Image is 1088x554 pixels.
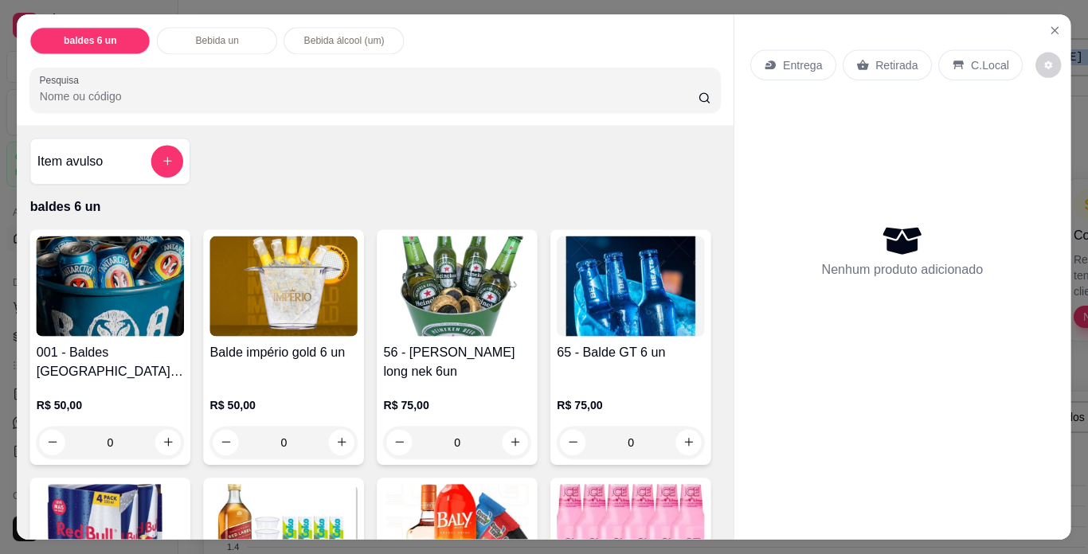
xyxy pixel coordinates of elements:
h4: 001 - Baldes [GEOGRAPHIC_DATA] 473 (6un) [37,343,185,381]
h4: 65 - Balde GT 6 un [557,343,705,362]
p: R$ 50,00 [37,397,185,413]
img: product-image [384,236,532,336]
p: R$ 75,00 [384,397,532,413]
p: Bebida álcool (um) [304,34,385,47]
p: baldes 6 un [30,197,721,217]
button: increase-product-quantity [503,430,528,455]
h4: Item avulso [37,152,104,171]
label: Pesquisa [40,73,84,87]
button: increase-product-quantity [676,430,702,455]
p: baldes 6 un [64,34,117,47]
p: C.Local [971,57,1009,73]
h4: Balde império gold 6 un [210,343,358,362]
p: Bebida un [196,34,240,47]
button: decrease-product-quantity [387,430,413,455]
button: Close [1042,18,1067,43]
button: add-separate-item [151,145,183,177]
p: R$ 50,00 [210,397,358,413]
button: decrease-product-quantity [1035,52,1061,77]
p: R$ 75,00 [557,397,705,413]
p: Retirada [875,57,918,73]
button: decrease-product-quantity [560,430,585,455]
button: increase-product-quantity [329,430,354,455]
img: product-image [557,236,705,336]
button: decrease-product-quantity [213,430,239,455]
input: Pesquisa [40,88,699,104]
button: increase-product-quantity [155,430,181,455]
img: product-image [210,236,358,336]
img: product-image [37,236,185,336]
button: decrease-product-quantity [40,430,65,455]
p: Nenhum produto adicionado [822,260,984,279]
h4: 56 - [PERSON_NAME] long nek 6un [384,343,532,381]
p: Entrega [783,57,822,73]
